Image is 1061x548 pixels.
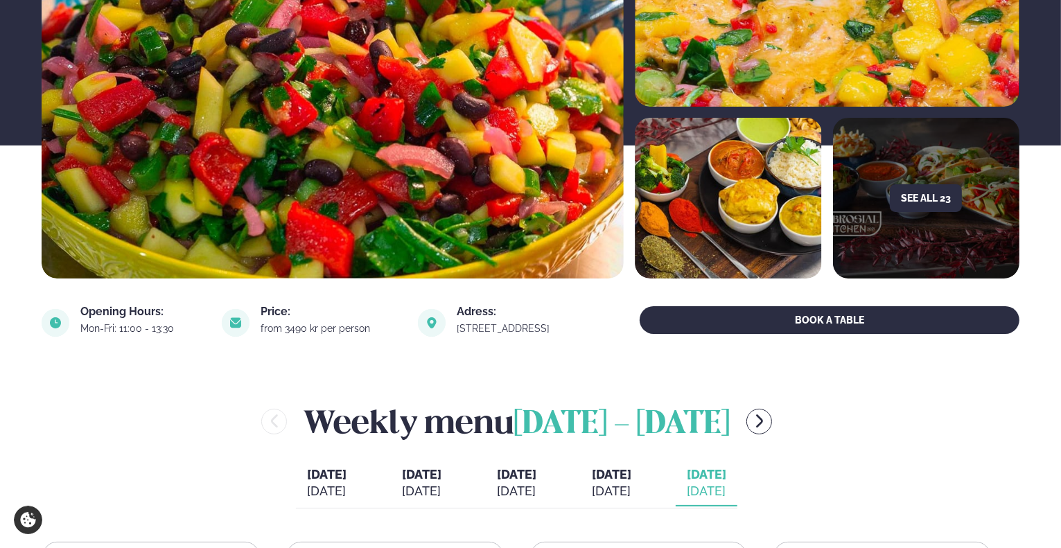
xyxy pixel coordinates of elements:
[307,483,347,500] div: [DATE]
[304,399,730,444] h2: Weekly menu
[635,118,821,279] img: image alt
[418,309,446,337] img: image alt
[261,323,401,334] div: from 3490 kr per person
[296,461,358,506] button: [DATE] [DATE]
[80,306,205,317] div: Opening Hours:
[676,461,737,506] button: [DATE] [DATE]
[391,461,453,506] button: [DATE] [DATE]
[592,483,631,500] div: [DATE]
[592,467,631,481] span: [DATE]
[80,323,205,334] div: Mon-Fri: 11:00 - 13:30
[261,306,401,317] div: Price:
[640,306,1019,334] button: BOOK A TABLE
[514,409,730,440] span: [DATE] - [DATE]
[890,184,962,212] button: See all 23
[486,461,547,506] button: [DATE] [DATE]
[14,506,42,534] a: Cookie settings
[746,409,772,434] button: menu-btn-right
[457,320,581,337] a: link
[687,466,726,483] span: [DATE]
[402,467,441,481] span: [DATE]
[497,467,536,481] span: [DATE]
[307,467,347,481] span: [DATE]
[687,483,726,500] div: [DATE]
[261,409,287,434] button: menu-btn-left
[222,309,249,337] img: image alt
[42,309,69,337] img: image alt
[457,306,581,317] div: Adress:
[497,483,536,500] div: [DATE]
[402,483,441,500] div: [DATE]
[581,461,642,506] button: [DATE] [DATE]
